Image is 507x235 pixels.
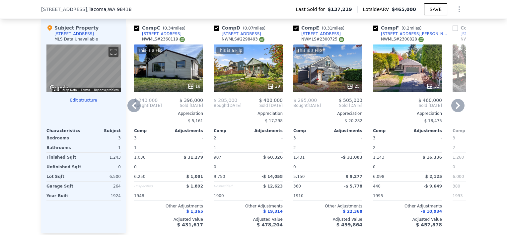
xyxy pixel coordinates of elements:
[373,174,384,179] span: 6,098
[339,98,362,103] span: $ 505,000
[248,128,283,133] div: Adjustments
[214,143,247,152] div: 1
[453,31,500,37] a: [STREET_ADDRESS]
[263,209,283,214] span: $ 19,314
[341,155,362,160] span: -$ 31,003
[240,26,268,31] span: ( miles)
[381,31,450,37] div: [STREET_ADDRESS][PERSON_NAME]
[134,31,181,37] a: [STREET_ADDRESS]
[346,174,362,179] span: $ 9,277
[381,37,424,42] div: NWMLS # 2300828
[214,203,283,209] div: Other Adjustments
[134,25,188,31] div: Comp C
[424,184,442,189] span: -$ 9,649
[214,111,283,116] div: Appreciation
[54,88,59,91] button: Keyboard shortcuts
[142,31,181,37] div: [STREET_ADDRESS]
[87,6,132,13] span: , Tacoma
[324,26,332,31] span: 0.31
[84,128,121,133] div: Subject
[453,3,466,16] button: Show Options
[293,155,305,160] span: 1,431
[343,209,362,214] span: $ 22,368
[170,133,203,143] div: -
[261,174,283,179] span: -$ 14,058
[329,143,362,152] div: -
[134,128,169,133] div: Comp
[214,128,248,133] div: Comp
[267,83,280,90] div: 20
[347,83,360,90] div: 25
[293,98,317,103] span: $ 295,000
[46,128,84,133] div: Characteristics
[293,31,341,37] a: [STREET_ADDRESS]
[245,26,254,31] span: 0.07
[81,88,90,92] a: Terms (opens in new tab)
[296,6,328,13] span: Last Sold for
[250,191,283,200] div: -
[409,143,442,152] div: -
[54,31,94,37] div: [STREET_ADDRESS]
[85,172,121,181] div: 6,500
[453,184,460,189] span: 380
[214,165,216,169] span: 0
[186,209,203,214] span: $ 1,365
[373,191,406,200] div: 1995
[107,7,132,12] span: , WA 98418
[293,184,301,189] span: 360
[453,165,455,169] span: 0
[424,3,447,15] button: SAVE
[134,191,167,200] div: 1948
[160,26,188,31] span: ( miles)
[134,203,203,209] div: Other Adjustments
[293,103,321,108] div: [DATE]
[461,37,503,42] div: NWMLS # 2345515
[403,26,409,31] span: 0.2
[453,128,487,133] div: Comp
[164,26,173,31] span: 0.34
[257,222,283,227] span: $ 478,204
[293,165,296,169] span: 0
[109,47,118,57] button: Toggle fullscreen view
[426,83,439,90] div: 32
[85,143,121,152] div: 1
[183,155,203,160] span: $ 31,279
[214,191,247,200] div: 1900
[46,25,99,31] div: Subject Property
[344,184,362,189] span: -$ 5,778
[250,143,283,152] div: -
[46,98,121,103] button: Edit structure
[134,165,137,169] span: 0
[399,26,424,31] span: ( miles)
[63,88,77,92] button: Map Data
[134,182,167,191] div: Unspecified
[453,155,464,160] span: 1,260
[134,103,162,108] div: [DATE]
[250,133,283,143] div: -
[186,174,203,179] span: $ 1,081
[48,84,70,92] a: Open this area in Google Maps (opens a new window)
[407,128,442,133] div: Adjustments
[137,47,164,54] div: This is a Flip
[329,133,362,143] div: -
[373,103,442,108] span: Sold [DATE]
[293,203,362,209] div: Other Adjustments
[293,217,362,222] div: Adjusted Value
[169,128,203,133] div: Adjustments
[259,98,283,103] span: $ 400,000
[421,209,442,214] span: -$ 10,934
[180,98,203,103] span: $ 396,000
[170,162,203,172] div: -
[296,47,323,54] div: This is a Flip
[134,143,167,152] div: 1
[134,103,148,108] span: Bought
[134,98,158,103] span: $ 240,000
[293,174,305,179] span: 5,150
[54,37,98,42] div: MLS Data Unavailable
[293,25,347,31] div: Comp E
[373,128,407,133] div: Comp
[373,136,376,140] span: 3
[293,191,326,200] div: 1910
[321,103,362,108] span: Sold [DATE]
[373,165,376,169] span: 0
